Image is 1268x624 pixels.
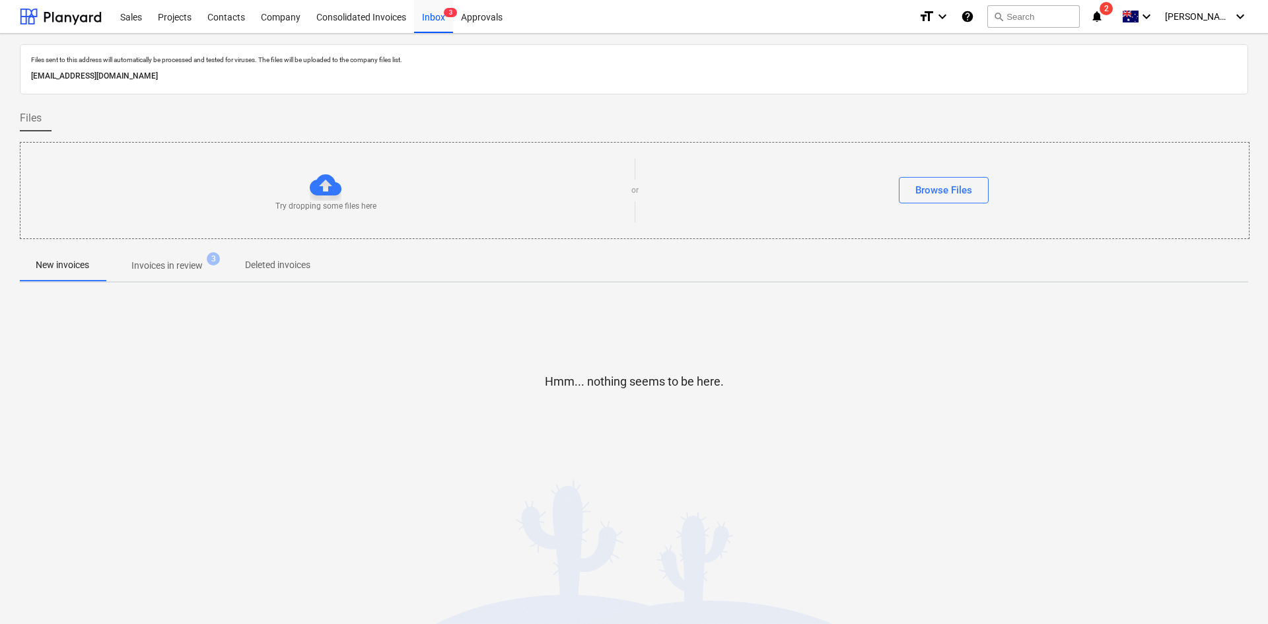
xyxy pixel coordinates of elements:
span: 3 [207,252,220,265]
i: keyboard_arrow_down [934,9,950,24]
button: Search [987,5,1080,28]
span: 3 [444,8,457,17]
div: Browse Files [915,182,972,199]
p: Invoices in review [131,259,203,273]
i: format_size [919,9,934,24]
span: search [993,11,1004,22]
i: Knowledge base [961,9,974,24]
button: Browse Files [899,177,989,203]
p: Files sent to this address will automatically be processed and tested for viruses. The files will... [31,55,1237,64]
div: Try dropping some files hereorBrowse Files [20,142,1250,239]
span: Files [20,110,42,126]
i: keyboard_arrow_down [1232,9,1248,24]
p: Hmm... nothing seems to be here. [545,374,724,390]
iframe: Chat Widget [1202,561,1268,624]
p: New invoices [36,258,89,272]
span: [PERSON_NAME] Group [1165,11,1231,22]
i: keyboard_arrow_down [1139,9,1154,24]
p: [EMAIL_ADDRESS][DOMAIN_NAME] [31,69,1237,83]
span: 2 [1100,2,1113,15]
p: Deleted invoices [245,258,310,272]
i: notifications [1090,9,1104,24]
p: Try dropping some files here [275,201,376,212]
p: or [631,185,639,196]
